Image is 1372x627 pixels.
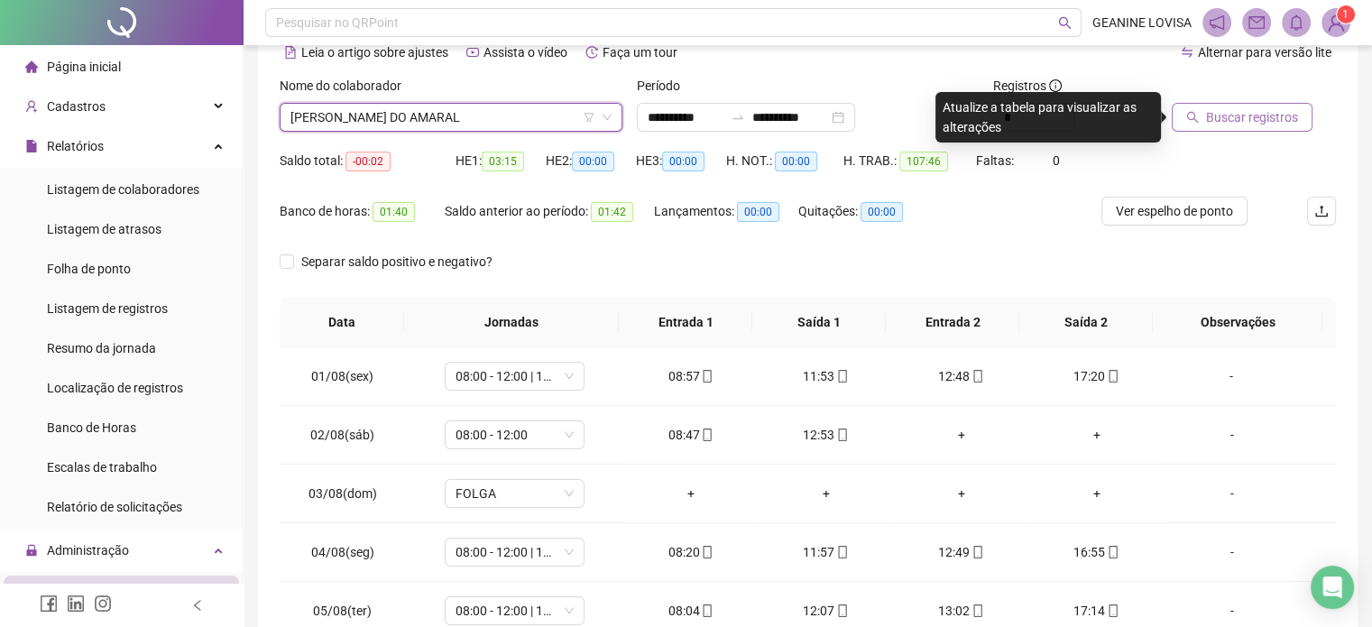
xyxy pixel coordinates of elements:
div: 12:48 [908,366,1015,386]
span: notification [1209,14,1225,31]
span: swap [1181,46,1193,59]
div: + [908,484,1015,503]
div: + [1044,425,1150,445]
div: HE 1: [456,151,546,171]
span: 08:00 - 12:00 | 13:00 - 17:00 [456,363,574,390]
span: 08:00 - 12:00 | 13:00 - 17:00 [456,539,574,566]
th: Data [280,298,404,347]
div: 17:14 [1044,601,1150,621]
span: Banco de Horas [47,420,136,435]
span: 01:42 [591,202,633,222]
span: mobile [970,604,984,617]
div: + [773,484,879,503]
div: 13:02 [908,601,1015,621]
span: mobile [970,370,984,383]
span: Listagem de atrasos [47,222,161,236]
div: H. TRAB.: [843,151,975,171]
span: 107:46 [899,152,948,171]
span: 08:00 - 12:00 | 13:00 - 17:00 [456,597,574,624]
th: Observações [1153,298,1322,347]
span: Escalas de trabalho [47,460,157,475]
span: home [25,60,38,73]
sup: Atualize o seu contato no menu Meus Dados [1337,5,1355,23]
span: mobile [970,546,984,558]
span: to [731,110,745,124]
span: Alternar para versão lite [1198,45,1331,60]
span: -00:02 [345,152,391,171]
div: H. NOT.: [726,151,843,171]
span: mobile [1105,546,1119,558]
span: 03/08(dom) [308,486,377,501]
div: - [1178,366,1285,386]
span: mobile [699,429,714,441]
span: file [25,140,38,152]
span: 1 [1342,8,1349,21]
div: 11:53 [773,366,879,386]
div: Saldo anterior ao período: [445,201,654,222]
div: - [1178,601,1285,621]
span: mobile [834,429,849,441]
span: Localização de registros [47,381,183,395]
span: file-text [284,46,297,59]
span: Administração [47,543,129,558]
th: Saída 2 [1019,298,1153,347]
span: 05/08(ter) [313,604,372,618]
span: mobile [834,370,849,383]
span: history [585,46,598,59]
span: 00:00 [572,152,614,171]
span: down [602,112,612,123]
span: Buscar registros [1206,107,1298,127]
span: Registros [993,76,1062,96]
span: mobile [1105,604,1119,617]
span: CAROLINA MARTINS DO AMARAL [290,104,612,131]
div: Lançamentos: [654,201,798,222]
div: Open Intercom Messenger [1311,566,1354,609]
div: Saldo total: [280,151,456,171]
span: Separar saldo positivo e negativo? [294,252,500,272]
span: Página inicial [47,60,121,74]
div: Quitações: [798,201,930,222]
button: Ver espelho de ponto [1101,197,1248,226]
span: user-add [25,100,38,113]
th: Entrada 1 [619,298,752,347]
div: HE 2: [546,151,636,171]
th: Saída 1 [752,298,886,347]
div: 08:20 [638,542,744,562]
span: Resumo da jornada [47,341,156,355]
div: 12:07 [773,601,879,621]
span: Ver espelho de ponto [1116,201,1233,221]
span: Leia o artigo sobre ajustes [301,45,448,60]
div: - [1178,484,1285,503]
span: 04/08(seg) [311,545,374,559]
span: mobile [834,546,849,558]
span: Faça um tour [603,45,677,60]
span: 00:00 [662,152,704,171]
div: 08:47 [638,425,744,445]
label: Período [637,76,692,96]
span: Cadastros [47,99,106,114]
div: Atualize a tabela para visualizar as alterações [935,92,1161,143]
th: Entrada 2 [886,298,1019,347]
span: left [191,599,204,612]
span: facebook [40,595,58,613]
span: mobile [699,546,714,558]
div: 17:20 [1044,366,1150,386]
span: FOLGA [456,480,574,507]
span: Folha de ponto [47,262,131,276]
span: linkedin [67,595,85,613]
span: 02/08(sáb) [310,428,374,442]
span: swap-right [731,110,745,124]
span: mobile [699,604,714,617]
span: Faltas: [976,153,1017,168]
th: Jornadas [404,298,619,347]
span: 03:15 [482,152,524,171]
span: 08:00 - 12:00 [456,421,574,448]
span: upload [1314,204,1329,218]
span: 0 [1053,153,1060,168]
img: 94207 [1322,9,1349,36]
div: Banco de horas: [280,201,445,222]
div: + [908,425,1015,445]
span: info-circle [1049,79,1062,92]
span: mobile [834,604,849,617]
span: bell [1288,14,1304,31]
